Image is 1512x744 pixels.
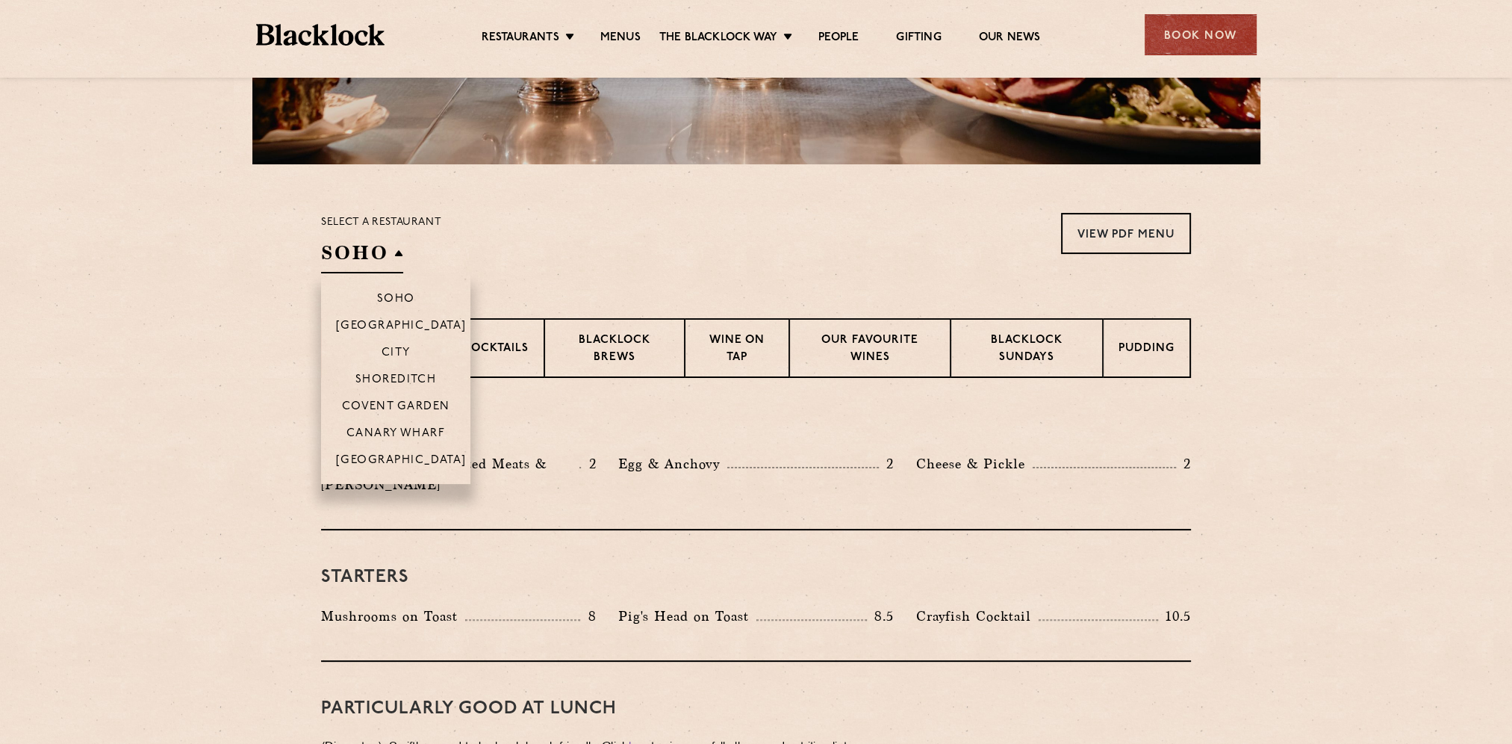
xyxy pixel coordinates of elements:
a: People [818,31,859,47]
p: Cheese & Pickle [916,453,1033,474]
h2: SOHO [321,240,403,273]
p: Crayfish Cocktail [916,606,1039,627]
p: Our favourite wines [805,332,934,368]
p: [GEOGRAPHIC_DATA] [336,320,467,335]
div: Book Now [1145,14,1257,55]
p: 10.5 [1158,607,1191,626]
p: Mushrooms on Toast [321,606,465,627]
p: City [382,347,411,362]
p: Egg & Anchovy [618,453,727,474]
p: 2 [1176,454,1191,474]
p: Select a restaurant [321,213,441,232]
p: 8 [580,607,596,626]
h3: Starters [321,568,1191,587]
p: Shoreditch [355,373,437,388]
p: Covent Garden [342,400,450,415]
p: Blacklock Sundays [966,332,1087,368]
p: Blacklock Brews [560,332,669,368]
p: Soho [377,293,415,308]
p: 2 [581,454,596,474]
p: [GEOGRAPHIC_DATA] [336,454,467,469]
a: The Blacklock Way [659,31,777,47]
a: Gifting [896,31,941,47]
a: Menus [600,31,641,47]
p: Pig's Head on Toast [618,606,756,627]
p: 2 [879,454,894,474]
p: Wine on Tap [700,332,774,368]
p: Pudding [1119,341,1175,359]
a: Restaurants [482,31,559,47]
h3: PARTICULARLY GOOD AT LUNCH [321,699,1191,719]
a: View PDF Menu [1061,213,1191,254]
p: Cocktails [462,341,529,359]
h3: Pre Chop Bites [321,415,1191,435]
p: 8.5 [867,607,894,626]
img: BL_Textured_Logo-footer-cropped.svg [256,24,385,46]
p: Canary Wharf [346,427,445,442]
a: Our News [979,31,1041,47]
